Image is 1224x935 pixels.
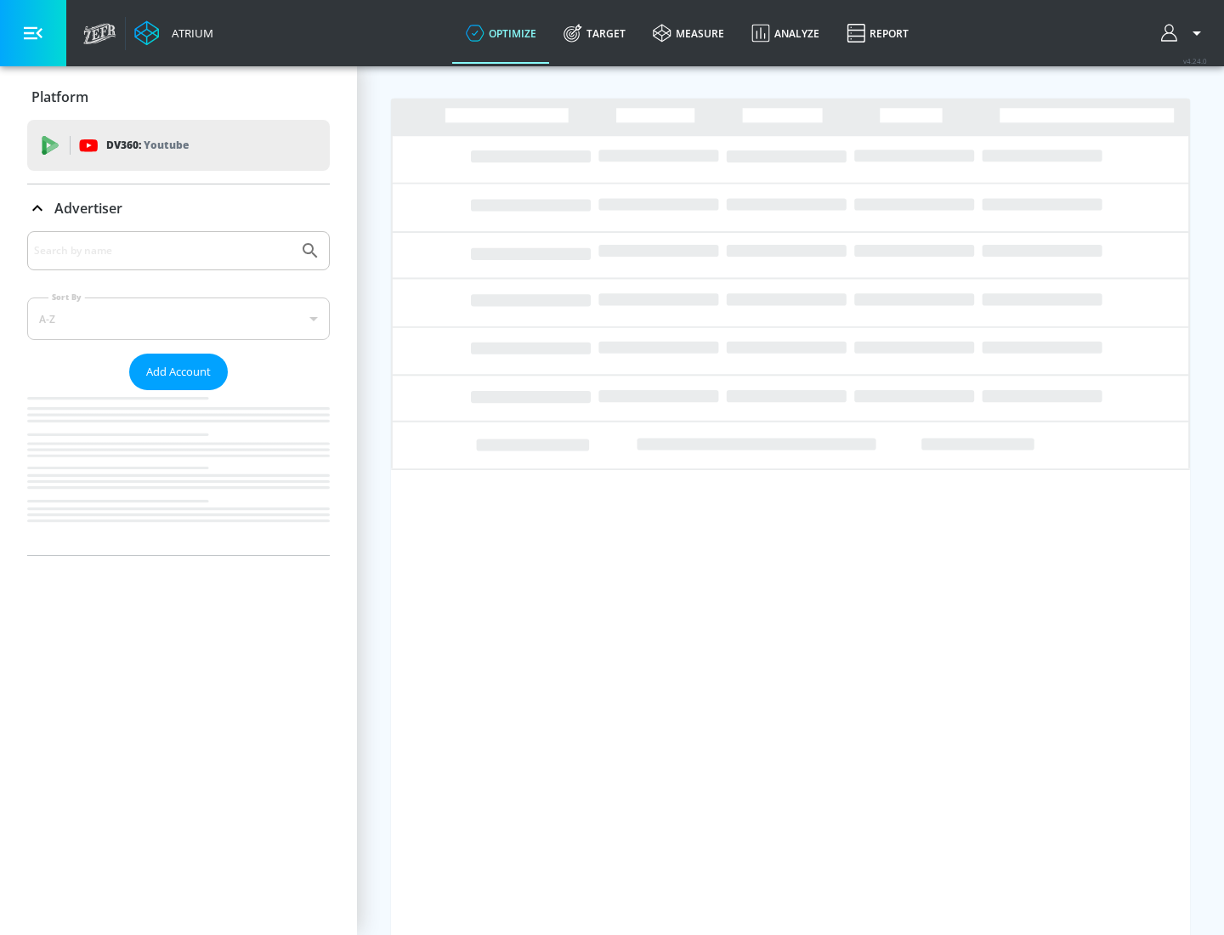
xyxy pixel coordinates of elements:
p: Youtube [144,136,189,154]
span: Add Account [146,362,211,382]
p: Advertiser [54,199,122,218]
div: A-Z [27,297,330,340]
div: Advertiser [27,184,330,232]
a: optimize [452,3,550,64]
a: measure [639,3,738,64]
a: Atrium [134,20,213,46]
input: Search by name [34,240,292,262]
span: v 4.24.0 [1183,56,1207,65]
div: DV360: Youtube [27,120,330,171]
div: Advertiser [27,231,330,555]
div: Platform [27,73,330,121]
button: Add Account [129,354,228,390]
div: Atrium [165,25,213,41]
a: Target [550,3,639,64]
a: Analyze [738,3,833,64]
nav: list of Advertiser [27,390,330,555]
a: Report [833,3,922,64]
label: Sort By [48,292,85,303]
p: DV360: [106,136,189,155]
p: Platform [31,88,88,106]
